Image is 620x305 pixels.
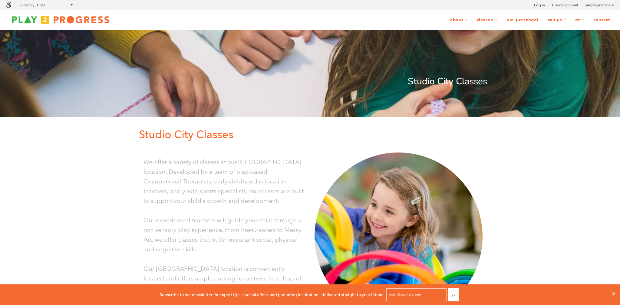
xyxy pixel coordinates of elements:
a: Camps [544,14,570,26]
p: Our experienced teachers will guide your child through a rich sensory play experience. From Pre-C... [143,215,305,254]
a: Classes [473,14,501,26]
label: Currency [18,3,34,7]
a: Contact [589,14,614,26]
p: Studio City Classes [133,74,487,89]
a: simplepractice > [585,2,614,8]
button: Go [448,288,459,301]
a: Pre-Preschool [503,14,542,26]
a: About [446,14,472,26]
p: Studio City Classes [139,126,487,143]
a: OT [571,14,588,26]
input: email@example.com [386,288,447,301]
a: Log in [534,2,545,8]
p: We offer a variety of classes at our [GEOGRAPHIC_DATA] location. Developed by a team of play-base... [143,157,305,206]
img: Play2Progress logo [6,14,115,26]
a: Create account [552,2,578,8]
p: Subscribe to our newsletter for expert tips, special offers, and parenting inspiration - delivere... [160,291,383,298]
